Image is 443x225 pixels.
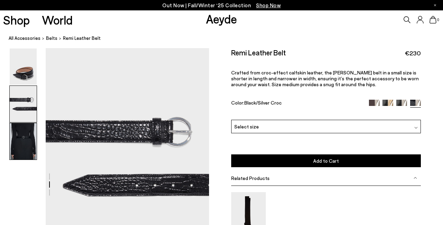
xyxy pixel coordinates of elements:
[414,126,418,129] img: svg%3E
[231,175,270,181] span: Related Products
[9,29,443,48] nav: breadcrumb
[234,123,259,130] span: Select size
[63,35,101,42] span: Remi Leather Belt
[436,18,440,22] span: 0
[10,123,37,160] img: Remi Leather Belt - Image 3
[313,158,339,164] span: Add to Cart
[244,100,282,106] span: Black/Silver Croc
[231,48,286,57] h2: Remi Leather Belt
[231,70,419,87] span: Crafted from croc-effect calfskin leather, the [PERSON_NAME] belt in a small size is shorter in l...
[42,14,73,26] a: World
[46,35,57,42] a: belts
[430,16,436,24] a: 0
[9,35,40,42] a: All Accessories
[231,100,363,108] div: Color:
[256,2,281,8] span: Navigate to /collections/new-in
[3,14,30,26] a: Shop
[206,11,237,26] a: Aeyde
[10,48,37,85] img: Remi Leather Belt - Image 1
[46,35,57,41] span: belts
[405,49,421,57] span: €230
[414,176,417,180] img: svg%3E
[162,1,281,10] p: Out Now | Fall/Winter ‘25 Collection
[10,86,37,122] img: Remi Leather Belt - Image 2
[231,154,421,167] button: Add to Cart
